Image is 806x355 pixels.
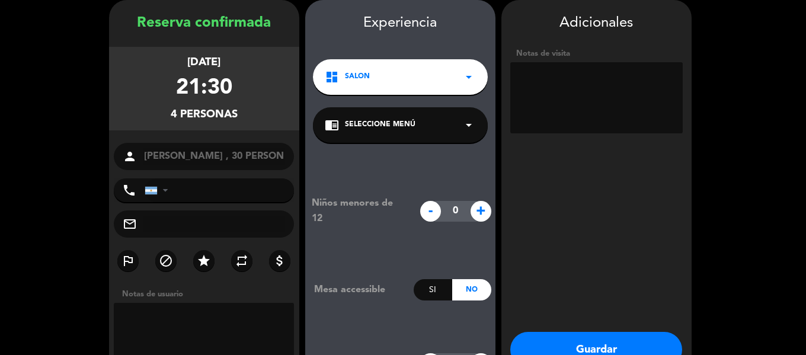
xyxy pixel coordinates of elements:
[235,254,249,268] i: repeat
[510,47,683,60] div: Notas de visita
[197,254,211,268] i: star
[462,70,476,84] i: arrow_drop_down
[510,12,683,35] div: Adicionales
[325,70,339,84] i: dashboard
[109,12,299,35] div: Reserva confirmada
[145,179,172,202] div: Argentina: +54
[305,12,495,35] div: Experiencia
[171,106,238,123] div: 4 personas
[159,254,173,268] i: block
[471,201,491,222] span: +
[305,282,414,298] div: Mesa accessible
[176,71,232,106] div: 21:30
[123,217,137,231] i: mail_outline
[414,279,452,300] div: Si
[187,54,220,71] div: [DATE]
[122,183,136,197] i: phone
[116,288,299,300] div: Notas de usuario
[303,196,414,226] div: Niños menores de 12
[325,118,339,132] i: chrome_reader_mode
[345,119,415,131] span: Seleccione Menú
[123,149,137,164] i: person
[452,279,491,300] div: No
[121,254,135,268] i: outlined_flag
[420,201,441,222] span: -
[345,71,370,83] span: SALON
[462,118,476,132] i: arrow_drop_down
[273,254,287,268] i: attach_money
